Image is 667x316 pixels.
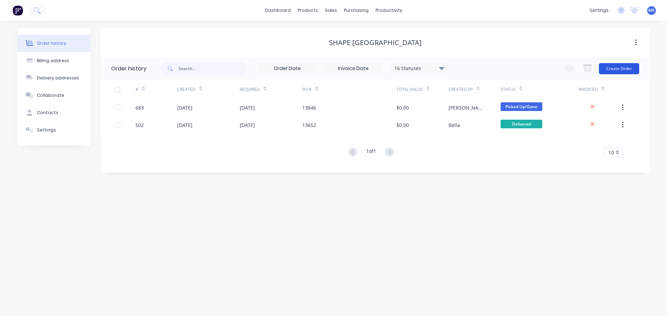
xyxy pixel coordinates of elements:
[37,40,66,46] div: Order history
[324,63,382,74] input: Invoice Date
[648,7,655,14] span: MK
[13,5,23,16] img: Factory
[586,5,612,16] div: settings
[177,80,240,99] div: Created
[302,86,312,93] div: PO #
[448,86,473,93] div: Created By
[17,121,90,139] button: Settings
[240,80,302,99] div: Required
[448,121,460,129] div: Bella
[135,80,177,99] div: #
[302,80,396,99] div: PO #
[262,5,294,16] a: dashboard
[396,121,409,129] div: $0.00
[599,63,639,74] button: Create Order
[608,149,614,156] span: 10
[17,69,90,87] button: Delivery addresses
[302,121,316,129] div: 13652
[501,102,542,111] span: Picked Up/Gone
[390,65,448,72] div: 16 Statuses
[448,80,501,99] div: Created By
[396,80,448,99] div: Total Value
[179,62,247,76] input: Search...
[321,5,340,16] div: sales
[177,121,192,129] div: [DATE]
[258,63,316,74] input: Order Date
[340,5,372,16] div: purchasing
[366,147,376,157] div: 1 of 1
[17,87,90,104] button: Collaborate
[177,86,196,93] div: Created
[17,35,90,52] button: Order history
[37,58,69,64] div: Billing address
[329,39,422,47] div: Shape [GEOGRAPHIC_DATA]
[240,86,260,93] div: Required
[17,52,90,69] button: Billing address
[135,104,144,111] div: 683
[135,86,138,93] div: #
[37,92,64,99] div: Collaborate
[448,104,487,111] div: [PERSON_NAME]
[17,104,90,121] button: Contacts
[294,5,321,16] div: products
[579,86,598,93] div: Invoiced
[372,5,406,16] div: productivity
[111,65,147,73] div: Order history
[501,120,542,128] span: Delivered
[579,80,620,99] div: Invoiced
[135,121,144,129] div: 502
[37,127,56,133] div: Settings
[501,80,579,99] div: Status
[501,86,516,93] div: Status
[37,75,79,81] div: Delivery addresses
[240,104,255,111] div: [DATE]
[37,110,58,116] div: Contacts
[302,104,316,111] div: 13846
[396,104,409,111] div: $0.00
[177,104,192,111] div: [DATE]
[240,121,255,129] div: [DATE]
[396,86,423,93] div: Total Value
